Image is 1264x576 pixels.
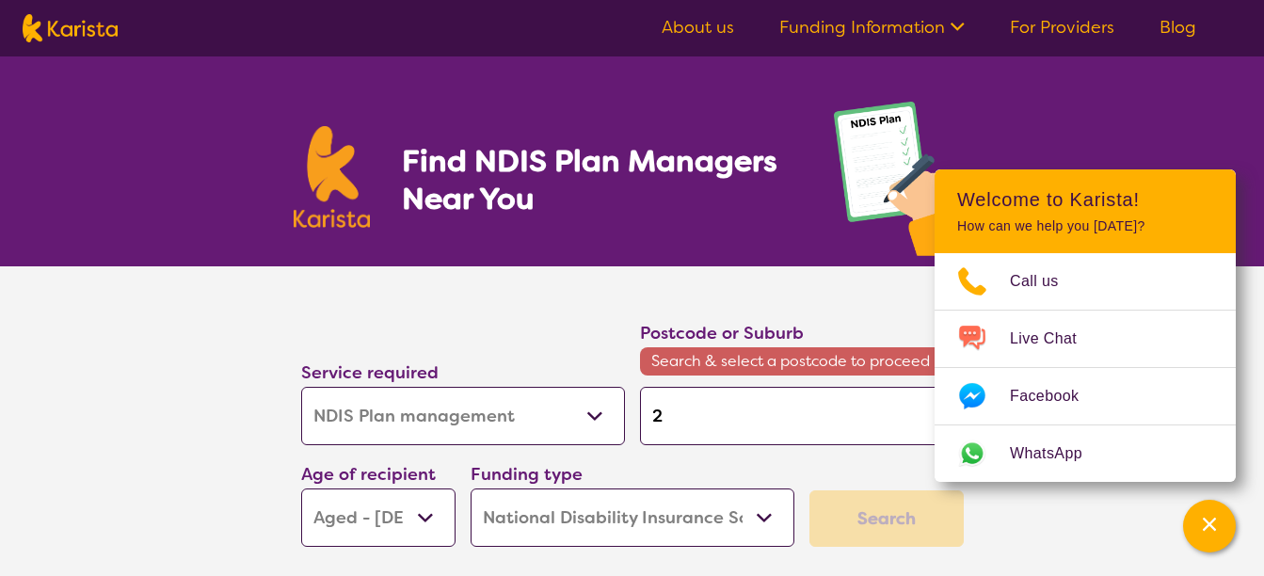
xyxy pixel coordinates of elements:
ul: Choose channel [935,253,1236,482]
h2: Welcome to Karista! [957,188,1213,211]
button: Channel Menu [1183,500,1236,552]
label: Postcode or Suburb [640,322,804,344]
img: Karista logo [294,126,371,228]
img: plan-management [834,102,971,266]
p: How can we help you [DATE]? [957,218,1213,234]
label: Age of recipient [301,463,436,486]
div: Channel Menu [935,169,1236,482]
span: Search & select a postcode to proceed [640,347,964,376]
a: Funding Information [779,16,965,39]
h1: Find NDIS Plan Managers Near You [402,142,795,217]
span: Call us [1010,267,1081,296]
a: For Providers [1010,16,1114,39]
span: WhatsApp [1010,440,1105,468]
img: Karista logo [23,14,118,42]
a: Blog [1160,16,1196,39]
input: Type [640,387,964,445]
label: Service required [301,361,439,384]
a: About us [662,16,734,39]
label: Funding type [471,463,583,486]
span: Live Chat [1010,325,1099,353]
span: Facebook [1010,382,1101,410]
a: Web link opens in a new tab. [935,425,1236,482]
